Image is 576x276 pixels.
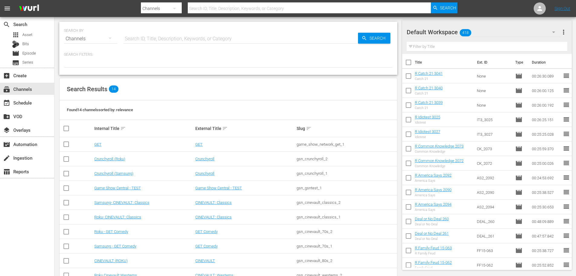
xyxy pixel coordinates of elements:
[474,156,513,171] td: CK_2072
[529,112,563,127] td: 00:26:25.151
[415,106,443,110] div: Catch 21
[415,135,440,139] div: Idiotest
[474,127,513,141] td: IT3_3027
[529,83,563,98] td: 00:26:00.125
[515,160,522,167] span: Episode
[529,258,563,272] td: 00:25:52.852
[474,112,513,127] td: IT3_3025
[64,52,392,57] p: Search Filters:
[560,28,567,36] span: more_vert
[555,6,570,11] a: Sign Out
[415,173,451,178] a: R America Says 2092
[474,258,513,272] td: FF15-062
[3,155,10,162] span: Ingestion
[415,231,449,236] a: Deal or No Deal 261
[515,261,522,269] span: Episode
[12,50,19,57] span: Episode
[529,69,563,83] td: 00:26:30.089
[563,203,570,210] span: reorder
[94,157,125,161] a: Crunchyroll (Roku)
[222,126,228,131] span: sort
[3,21,10,28] span: Search
[12,41,19,48] div: Bits
[529,156,563,171] td: 00:25:00.026
[195,142,203,147] a: GET
[415,188,451,192] a: R America Says 2090
[460,26,471,39] span: 418
[22,32,32,38] span: Asset
[529,127,563,141] td: 00:25:25.028
[12,59,19,66] span: Series
[94,244,136,248] a: Samsung - GET Comedy
[3,72,10,79] span: Create
[474,69,513,83] td: None
[415,246,452,250] a: R Family Feud 15-063
[415,260,452,265] a: R Family Feud 15-062
[529,171,563,185] td: 00:24:53.692
[415,86,443,90] a: R Catch 21 3040
[367,33,390,44] span: Search
[415,54,473,71] th: Title
[563,218,570,225] span: reorder
[431,2,457,13] button: Search
[64,30,117,47] div: Channels
[563,145,570,152] span: reorder
[563,188,570,196] span: reorder
[515,218,522,225] span: Episode
[297,157,396,161] div: gsn_crunchyroll_2
[297,142,396,147] div: game_show_network_get_1
[529,200,563,214] td: 00:25:30.653
[415,91,443,95] div: Catch 21
[474,141,513,156] td: CK_2073
[3,113,10,120] span: VOD
[407,24,561,41] div: Default Workspace
[515,145,522,152] span: Episode
[515,131,522,138] span: Episode
[474,171,513,185] td: AS2_2092
[195,171,214,176] a: Crunchyroll
[415,100,443,105] a: R Catch 21 3039
[415,71,443,76] a: R Catch 21 3041
[512,54,528,71] th: Type
[563,101,570,108] span: reorder
[415,202,451,207] a: R America Says 2094
[529,185,563,200] td: 00:25:38.527
[415,222,449,226] div: Deal or No Deal
[415,217,449,221] a: Deal or No Deal 260
[415,179,451,183] div: America Says
[297,258,396,263] div: gsn_cinevault_80s_2
[3,127,10,134] span: Overlays
[297,200,396,205] div: gsn_cinevault_classics_2
[529,243,563,258] td: 00:25:38.727
[474,98,513,112] td: None
[515,189,522,196] span: Episode
[515,203,522,211] span: Episode
[515,247,522,254] span: Episode
[440,2,456,13] span: Search
[473,54,512,71] th: Ext. ID
[195,186,242,190] a: Game Show Central - TEST
[195,200,232,205] a: CINEVAULT: Classics
[515,101,522,109] span: Episode
[529,98,563,112] td: 00:26:00.192
[4,5,11,12] span: menu
[195,258,215,263] a: CINEVAULT
[94,215,141,219] a: Roku- CINEVAULT: Classics
[528,54,565,71] th: Duration
[474,229,513,243] td: DEAL_261
[12,31,19,38] span: Asset
[563,72,570,79] span: reorder
[94,258,128,263] a: CINEVAULT (ROKU)
[22,50,36,56] span: Episode
[3,99,10,107] span: Schedule
[415,251,452,255] div: R Family Feud
[195,215,232,219] a: CINEVAULT: Classics
[529,229,563,243] td: 00:47:57.842
[529,141,563,156] td: 00:25:59.370
[94,142,102,147] a: GET
[3,141,10,148] span: Automation
[195,229,218,234] a: GET Comedy
[563,116,570,123] span: reorder
[297,171,396,176] div: gsn_crunchyroll_1
[563,159,570,167] span: reorder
